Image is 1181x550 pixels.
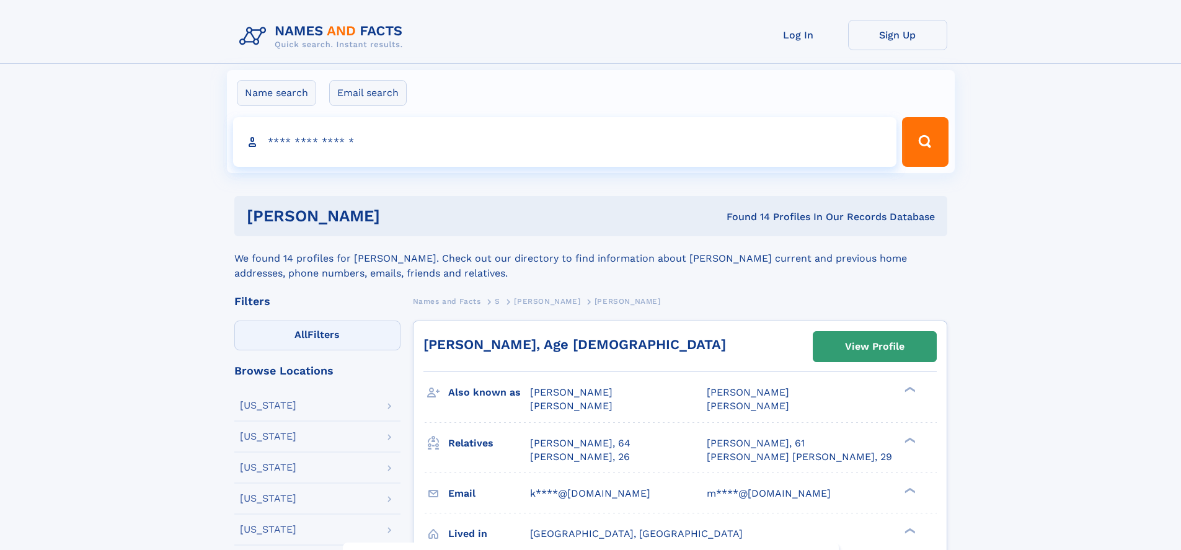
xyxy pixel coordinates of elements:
span: [GEOGRAPHIC_DATA], [GEOGRAPHIC_DATA] [530,528,743,539]
h3: Relatives [448,433,530,454]
div: Filters [234,296,400,307]
div: Found 14 Profiles In Our Records Database [553,210,935,224]
a: Names and Facts [413,293,481,309]
h3: Lived in [448,523,530,544]
a: View Profile [813,332,936,361]
div: [US_STATE] [240,494,296,503]
div: ❯ [901,436,916,444]
a: Log In [749,20,848,50]
div: [US_STATE] [240,463,296,472]
a: S [495,293,500,309]
span: [PERSON_NAME] [514,297,580,306]
div: [US_STATE] [240,525,296,534]
div: ❯ [901,486,916,494]
span: [PERSON_NAME] [707,386,789,398]
a: [PERSON_NAME] [PERSON_NAME], 29 [707,450,892,464]
a: [PERSON_NAME], 64 [530,437,630,450]
div: [US_STATE] [240,432,296,441]
label: Email search [329,80,407,106]
h3: Also known as [448,382,530,403]
label: Filters [234,321,400,350]
span: [PERSON_NAME] [530,400,613,412]
span: [PERSON_NAME] [707,400,789,412]
div: ❯ [901,526,916,534]
input: search input [233,117,897,167]
span: [PERSON_NAME] [595,297,661,306]
a: [PERSON_NAME] [514,293,580,309]
span: All [294,329,307,340]
button: Search Button [902,117,948,167]
h3: Email [448,483,530,504]
a: [PERSON_NAME], 61 [707,437,805,450]
div: We found 14 profiles for [PERSON_NAME]. Check out our directory to find information about [PERSON... [234,236,947,281]
a: [PERSON_NAME], Age [DEMOGRAPHIC_DATA] [423,337,726,352]
a: Sign Up [848,20,947,50]
h1: [PERSON_NAME] [247,208,554,224]
div: [US_STATE] [240,401,296,410]
span: [PERSON_NAME] [530,386,613,398]
div: Browse Locations [234,365,400,376]
label: Name search [237,80,316,106]
img: Logo Names and Facts [234,20,413,53]
a: [PERSON_NAME], 26 [530,450,630,464]
div: ❯ [901,386,916,394]
span: S [495,297,500,306]
div: View Profile [845,332,905,361]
